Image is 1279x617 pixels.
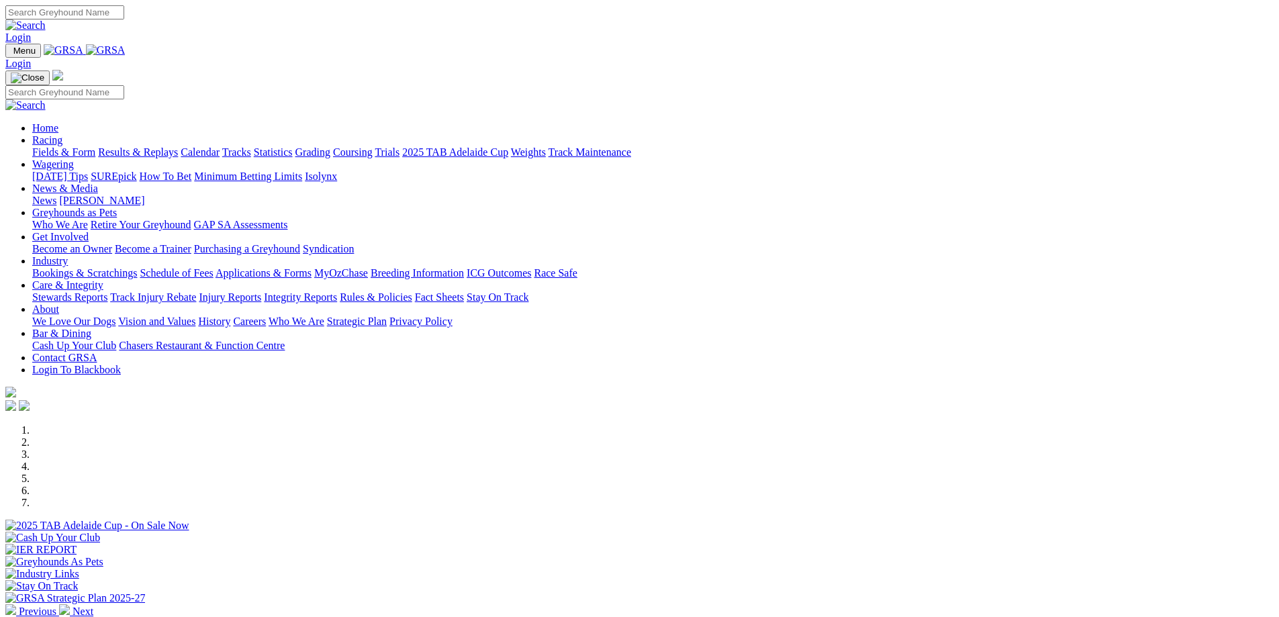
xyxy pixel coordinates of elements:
a: History [198,316,230,327]
a: Minimum Betting Limits [194,171,302,182]
a: Grading [295,146,330,158]
a: Track Maintenance [549,146,631,158]
img: Search [5,19,46,32]
a: Rules & Policies [340,291,412,303]
img: Search [5,99,46,111]
input: Search [5,85,124,99]
a: Who We Are [32,219,88,230]
img: logo-grsa-white.png [52,70,63,81]
a: Race Safe [534,267,577,279]
img: 2025 TAB Adelaide Cup - On Sale Now [5,520,189,532]
a: Track Injury Rebate [110,291,196,303]
div: Greyhounds as Pets [32,219,1274,231]
a: GAP SA Assessments [194,219,288,230]
a: Stay On Track [467,291,528,303]
a: Fields & Form [32,146,95,158]
a: Vision and Values [118,316,195,327]
img: chevron-right-pager-white.svg [59,604,70,615]
a: Weights [511,146,546,158]
div: Care & Integrity [32,291,1274,303]
a: We Love Our Dogs [32,316,115,327]
a: Login To Blackbook [32,364,121,375]
a: Industry [32,255,68,267]
img: Greyhounds As Pets [5,556,103,568]
a: Fact Sheets [415,291,464,303]
a: Care & Integrity [32,279,103,291]
a: Racing [32,134,62,146]
a: Strategic Plan [327,316,387,327]
a: [PERSON_NAME] [59,195,144,206]
a: Bookings & Scratchings [32,267,137,279]
a: Who We Are [269,316,324,327]
a: Syndication [303,243,354,254]
a: Retire Your Greyhound [91,219,191,230]
img: IER REPORT [5,544,77,556]
a: Login [5,58,31,69]
a: Isolynx [305,171,337,182]
div: Get Involved [32,243,1274,255]
a: [DATE] Tips [32,171,88,182]
a: Stewards Reports [32,291,107,303]
a: Trials [375,146,399,158]
img: Cash Up Your Club [5,532,100,544]
div: Bar & Dining [32,340,1274,352]
a: Statistics [254,146,293,158]
img: Close [11,73,44,83]
a: Wagering [32,158,74,170]
a: Privacy Policy [389,316,453,327]
a: News [32,195,56,206]
span: Previous [19,606,56,617]
a: Purchasing a Greyhound [194,243,300,254]
a: About [32,303,59,315]
img: facebook.svg [5,400,16,411]
a: Tracks [222,146,251,158]
img: twitter.svg [19,400,30,411]
img: Stay On Track [5,580,78,592]
a: Careers [233,316,266,327]
a: 2025 TAB Adelaide Cup [402,146,508,158]
a: Calendar [181,146,220,158]
a: News & Media [32,183,98,194]
div: Industry [32,267,1274,279]
a: Greyhounds as Pets [32,207,117,218]
a: Contact GRSA [32,352,97,363]
a: Cash Up Your Club [32,340,116,351]
img: GRSA [44,44,83,56]
button: Toggle navigation [5,44,41,58]
span: Next [73,606,93,617]
a: Integrity Reports [264,291,337,303]
a: Bar & Dining [32,328,91,339]
a: Breeding Information [371,267,464,279]
a: Next [59,606,93,617]
a: Chasers Restaurant & Function Centre [119,340,285,351]
a: Coursing [333,146,373,158]
img: GRSA Strategic Plan 2025-27 [5,592,145,604]
a: Get Involved [32,231,89,242]
a: Injury Reports [199,291,261,303]
a: Previous [5,606,59,617]
span: Menu [13,46,36,56]
a: Results & Replays [98,146,178,158]
a: Applications & Forms [216,267,312,279]
a: Login [5,32,31,43]
a: ICG Outcomes [467,267,531,279]
img: chevron-left-pager-white.svg [5,604,16,615]
div: Wagering [32,171,1274,183]
div: About [32,316,1274,328]
a: Schedule of Fees [140,267,213,279]
div: Racing [32,146,1274,158]
a: Home [32,122,58,134]
img: logo-grsa-white.png [5,387,16,397]
a: Become an Owner [32,243,112,254]
a: MyOzChase [314,267,368,279]
div: News & Media [32,195,1274,207]
img: Industry Links [5,568,79,580]
button: Toggle navigation [5,70,50,85]
img: GRSA [86,44,126,56]
a: How To Bet [140,171,192,182]
a: Become a Trainer [115,243,191,254]
a: SUREpick [91,171,136,182]
input: Search [5,5,124,19]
